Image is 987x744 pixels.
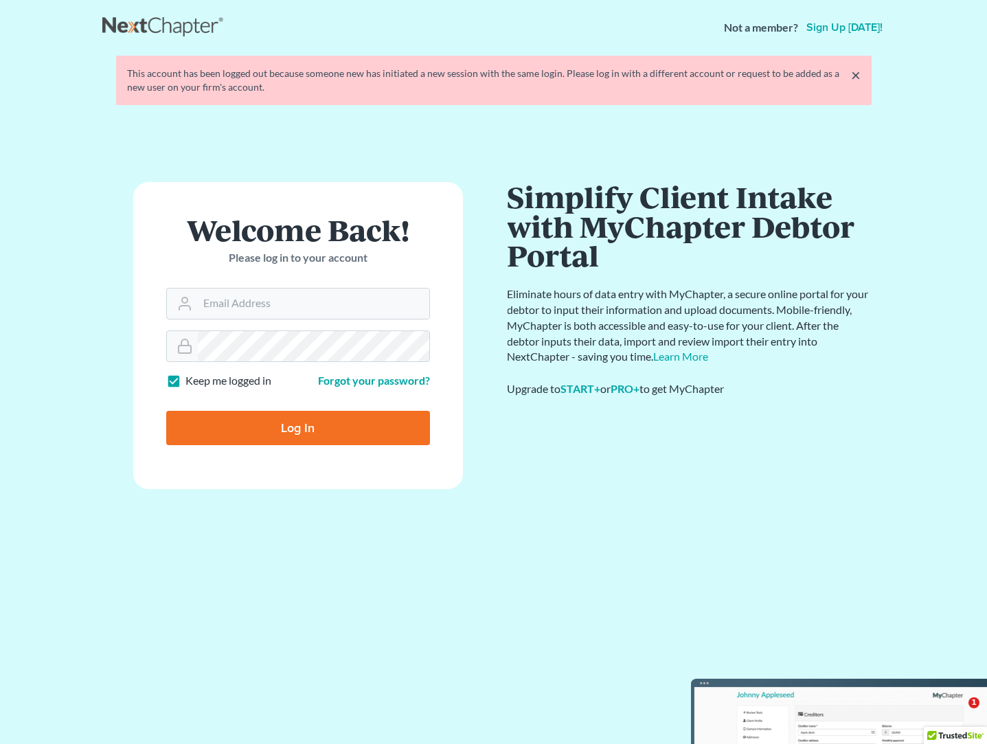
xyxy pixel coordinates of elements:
[851,67,861,83] a: ×
[198,289,429,319] input: Email Address
[166,215,430,245] h1: Welcome Back!
[804,22,885,33] a: Sign up [DATE]!
[166,250,430,266] p: Please log in to your account
[968,697,979,708] span: 1
[318,374,430,387] a: Forgot your password?
[611,382,640,395] a: PRO+
[654,350,709,363] a: Learn More
[561,382,601,395] a: START+
[166,411,430,445] input: Log In
[940,697,973,730] iframe: Intercom live chat
[127,67,861,94] div: This account has been logged out because someone new has initiated a new session with the same lo...
[724,20,798,36] strong: Not a member?
[185,373,271,389] label: Keep me logged in
[508,381,872,397] div: Upgrade to or to get MyChapter
[508,286,872,365] p: Eliminate hours of data entry with MyChapter, a secure online portal for your debtor to input the...
[508,182,872,270] h1: Simplify Client Intake with MyChapter Debtor Portal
